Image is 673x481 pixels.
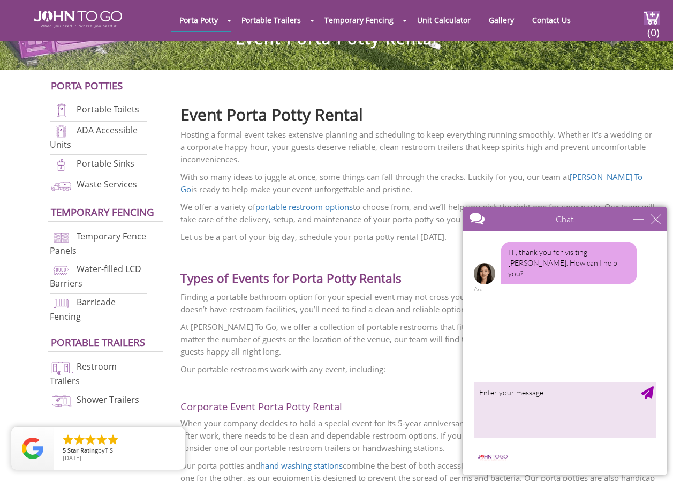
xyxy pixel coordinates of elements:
[50,296,116,322] a: Barricade Fencing
[50,157,73,172] img: portable-sinks-new.png
[105,446,113,454] span: T S
[180,418,655,453] span: When your company decides to hold a special event for its 5-year anniversary or your boss wants t...
[50,103,73,118] img: portable-toilets-new.png
[180,100,657,123] h2: Event Porta Potty Rental
[180,291,641,314] span: Finding a portable bathroom option for your special event may not cross your mind at first. Howev...
[255,201,353,212] a: portable restroom options
[50,360,73,375] img: restroom-trailers-new.png
[63,446,66,454] span: 5
[107,433,119,446] li: 
[50,394,73,408] img: shower-trailers-new.png
[63,447,177,455] span: by
[457,200,673,481] iframe: Live Chat Box
[77,178,137,190] a: Waste Services
[77,394,139,405] a: Shower Trailers
[73,433,86,446] li: 
[50,178,73,193] img: waste-services-new.png
[647,17,660,40] span: (0)
[260,460,343,471] a: hand washing stations
[233,10,309,31] a: Portable Trailers
[180,364,385,374] span: Our portable restrooms work with any event, including:
[180,201,655,224] span: We offer a variety of to choose from, and we’ll help you pick the right one for your party. Our t...
[180,400,342,413] span: Corporate Event Porta Potty Rental
[50,230,73,245] img: chan-link-fencing-new.png
[180,129,652,164] span: Hosting a formal event takes extensive planning and scheduling to keep everything running smoothl...
[50,296,73,311] img: barricade-fencing-icon-new.png
[84,433,97,446] li: 
[51,79,123,92] a: Porta Potties
[50,264,141,290] a: Water-filled LCD Barriers
[180,321,642,357] span: At [PERSON_NAME] To Go, we offer a collection of portable restrooms that fit perfectly with any e...
[51,205,154,219] a: Temporary Fencing
[62,433,74,446] li: 
[63,454,81,462] span: [DATE]
[180,231,447,242] span: Let us be a part of your big day, schedule your porta potty rental [DATE].
[22,438,43,459] img: Review Rating
[316,10,402,31] a: Temporary Fencing
[180,270,402,287] span: Types of Events for Porta Potty Rentals
[50,124,73,139] img: ADA-units-new.png
[481,10,522,31] a: Gallery
[95,433,108,446] li: 
[50,230,146,257] a: Temporary Fence Panels
[67,446,98,454] span: Star Rating
[50,263,73,277] img: water-filled%20barriers-new.png
[34,11,122,28] img: JOHN to go
[171,10,226,31] a: Porta Potty
[409,10,479,31] a: Unit Calculator
[77,104,139,116] a: Portable Toilets
[180,171,642,194] span: With so many ideas to juggle at once, some things can fall through the cracks. Luckily for you, o...
[51,335,145,349] a: Portable trailers
[180,171,642,194] a: [PERSON_NAME] To Go
[50,125,138,151] a: ADA Accessible Units
[77,157,134,169] a: Portable Sinks
[50,360,117,387] a: Restroom Trailers
[524,10,579,31] a: Contact Us
[644,11,660,25] img: cart a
